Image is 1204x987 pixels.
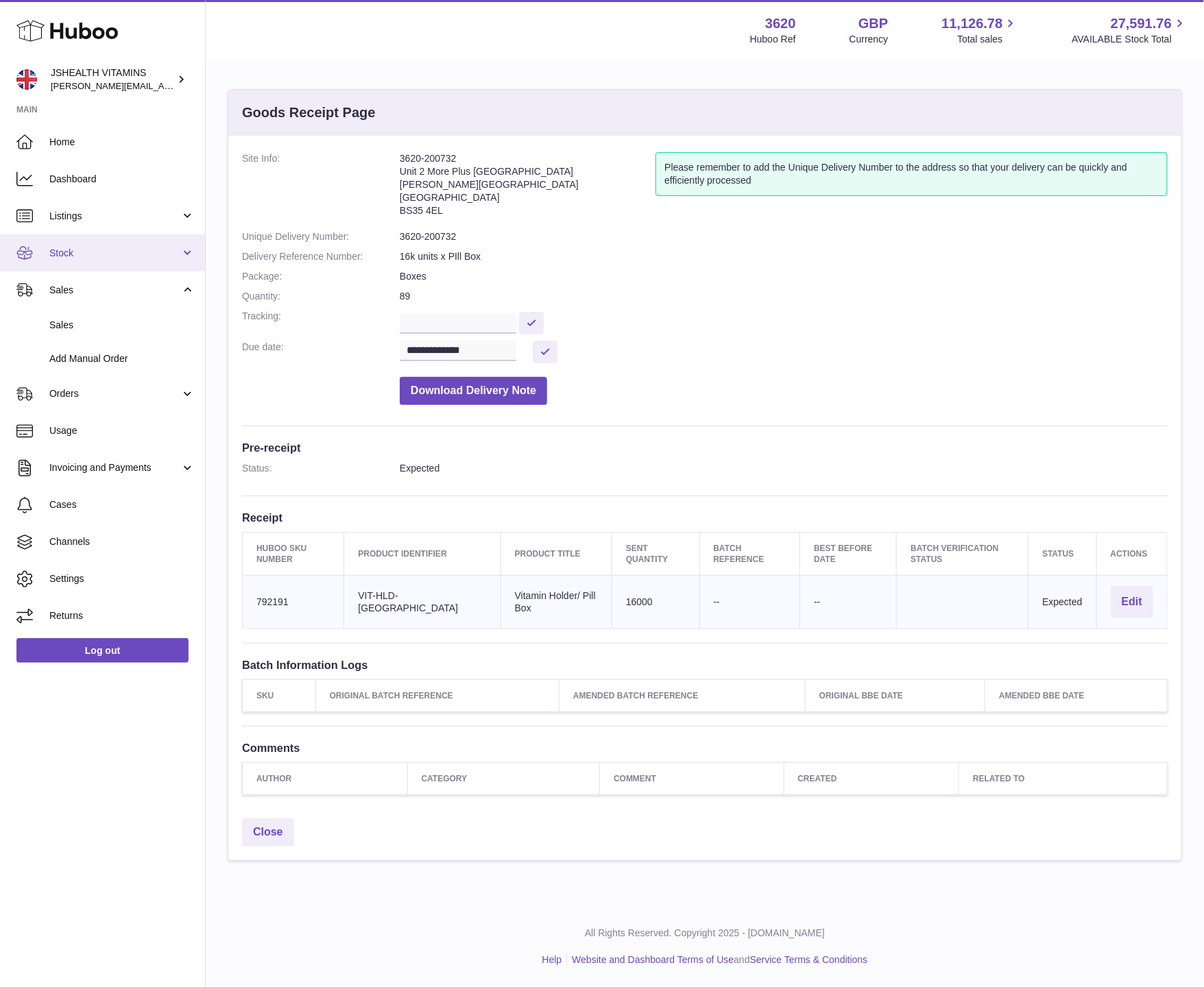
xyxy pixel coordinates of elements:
[941,14,1018,46] a: 11,126.78 Total sales
[49,461,180,474] span: Invoicing and Payments
[1028,576,1096,629] td: Expected
[242,341,400,363] dt: Due date:
[572,954,734,965] a: Website and Dashboard Terms of Use
[567,953,867,966] li: and
[407,763,600,795] th: Category
[699,576,800,629] td: --
[1028,532,1096,575] th: Status
[242,152,400,223] dt: Site Info:
[985,679,1168,711] th: Amended BBE Date
[501,576,612,629] td: Vitamin Holder/ Pill Box
[897,532,1028,575] th: Batch Verification Status
[49,247,180,260] span: Stock
[800,532,897,575] th: Best Before Date
[699,532,800,575] th: Batch Reference
[784,763,959,795] th: Created
[1072,33,1188,46] span: AVAILABLE Stock Total
[400,462,1168,475] dd: Expected
[400,270,1168,283] dd: Boxes
[400,250,1168,263] dd: 16k units x PIll Box
[957,33,1018,46] span: Total sales
[49,210,180,223] span: Listings
[242,440,1168,455] h3: Pre-receipt
[400,230,1168,243] dd: 3620-200732
[600,763,784,795] th: Comment
[242,250,400,263] dt: Delivery Reference Number:
[242,740,1168,755] h3: Comments
[242,818,294,846] a: Close
[49,284,180,297] span: Sales
[1111,586,1153,618] button: Edit
[49,387,180,400] span: Orders
[49,424,195,437] span: Usage
[344,576,501,629] td: VIT-HLD-[GEOGRAPHIC_DATA]
[242,230,400,243] dt: Unique Delivery Number:
[959,763,1168,795] th: Related to
[51,66,174,93] div: JSHEALTH VITAMINS
[49,609,195,622] span: Returns
[242,103,376,122] h3: Goods Receipt Page
[242,270,400,283] dt: Package:
[800,576,897,629] td: --
[242,510,1168,525] h3: Receipt
[501,532,612,575] th: Product title
[243,532,344,575] th: Huboo SKU Number
[49,319,195,332] span: Sales
[1096,532,1167,575] th: Actions
[16,638,189,663] a: Log out
[559,679,805,711] th: Amended Batch Reference
[243,576,344,629] td: 792191
[612,532,699,575] th: Sent Quantity
[242,310,400,334] dt: Tracking:
[850,33,889,46] div: Currency
[750,33,796,46] div: Huboo Ref
[765,14,796,33] strong: 3620
[242,462,400,475] dt: Status:
[1111,14,1172,33] span: 27,591.76
[400,152,655,223] address: 3620-200732 Unit 2 More Plus [GEOGRAPHIC_DATA] [PERSON_NAME][GEOGRAPHIC_DATA] [GEOGRAPHIC_DATA] B...
[1072,14,1188,46] a: 27,591.76 AVAILABLE Stock Total
[49,173,195,186] span: Dashboard
[344,532,501,575] th: Product Identifier
[243,679,316,711] th: SKU
[51,80,275,91] span: [PERSON_NAME][EMAIL_ADDRESS][DOMAIN_NAME]
[49,352,195,365] span: Add Manual Order
[400,377,547,405] button: Download Delivery Note
[49,535,195,548] span: Channels
[217,927,1193,940] p: All Rights Reserved. Copyright 2025 - [DOMAIN_NAME]
[243,763,408,795] th: Author
[315,679,559,711] th: Original Batch Reference
[655,152,1168,196] div: Please remember to add the Unique Delivery Number to the address so that your delivery can be qui...
[612,576,699,629] td: 16000
[858,14,888,33] strong: GBP
[805,679,985,711] th: Original BBE Date
[49,498,195,511] span: Cases
[242,657,1168,672] h3: Batch Information Logs
[941,14,1002,33] span: 11,126.78
[242,290,400,303] dt: Quantity:
[16,69,37,90] img: francesca@jshealthvitamins.com
[49,136,195,149] span: Home
[400,290,1168,303] dd: 89
[49,572,195,585] span: Settings
[750,954,868,965] a: Service Terms & Conditions
[542,954,562,965] a: Help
